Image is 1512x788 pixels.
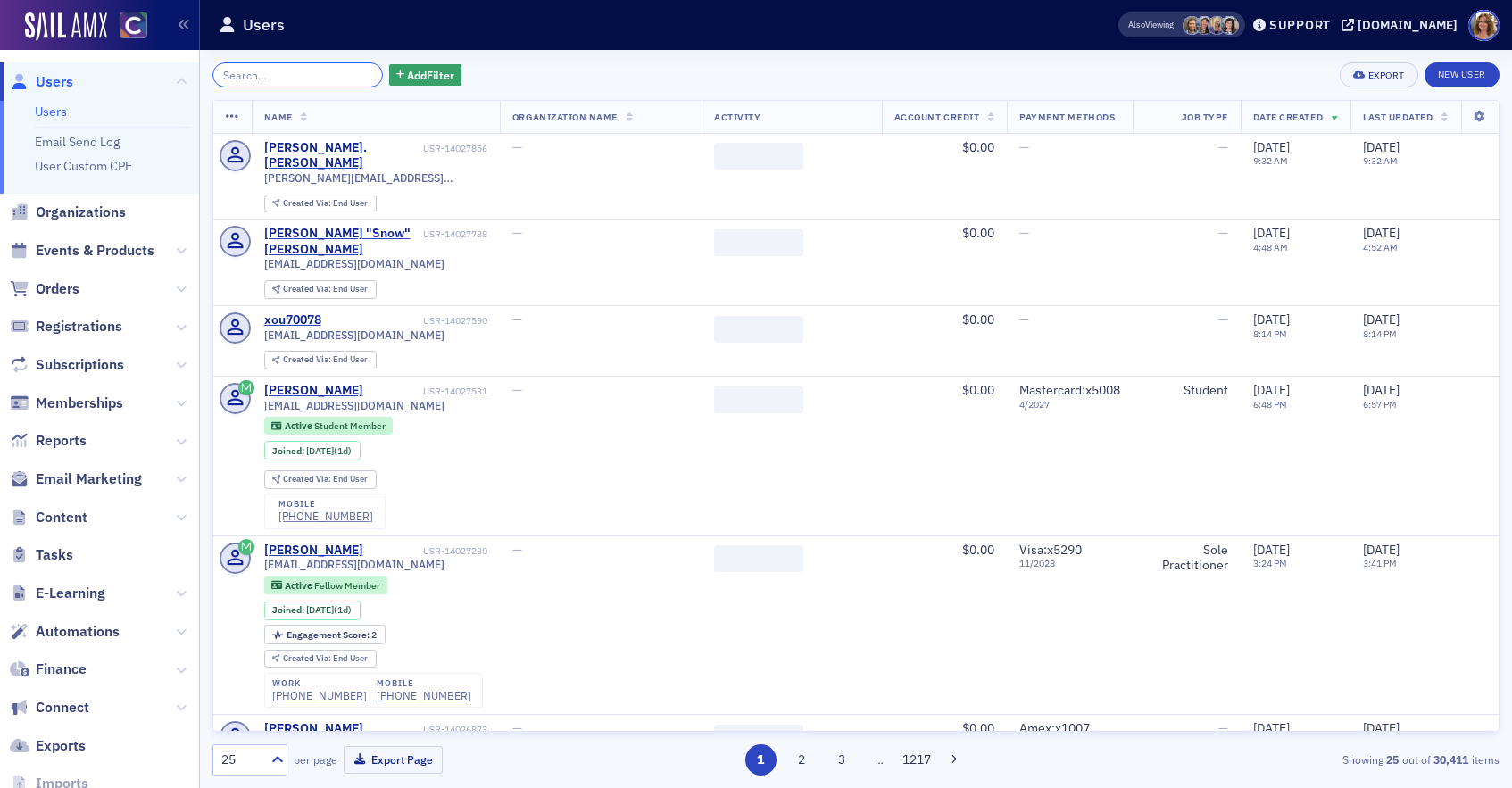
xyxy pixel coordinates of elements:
div: Created Via: End User [264,195,377,213]
a: [PERSON_NAME] [264,543,363,559]
div: USR-14027230 [366,545,487,557]
span: — [1218,139,1228,155]
a: Finance [10,659,87,679]
span: Reports [36,431,87,451]
div: [PHONE_NUMBER] [278,510,373,523]
span: Active [285,579,314,592]
a: [PHONE_NUMBER] [272,689,367,702]
span: Alicia Gelinas [1208,16,1226,35]
span: — [1218,225,1228,241]
div: USR-14027788 [423,228,487,240]
span: Joined : [272,604,306,616]
span: $0.00 [962,139,994,155]
div: Export [1368,71,1405,80]
span: Subscriptions [36,355,124,375]
span: Tasks [36,545,73,565]
span: ‌ [714,316,803,343]
span: [DATE] [1363,311,1400,328]
a: Email Marketing [10,469,142,489]
span: [DATE] [1363,542,1400,558]
span: — [512,311,522,328]
div: Support [1269,17,1331,33]
span: Active [285,419,314,432]
span: Orders [36,279,79,299]
span: — [1019,311,1029,328]
a: Active Fellow Member [271,579,379,591]
h1: Users [243,14,285,36]
span: Amex : x1007 [1019,720,1090,736]
button: 1 [745,744,777,776]
div: USR-14027590 [324,315,487,327]
span: [EMAIL_ADDRESS][DOMAIN_NAME] [264,558,444,571]
span: Events & Products [36,241,154,261]
a: [PERSON_NAME] [264,721,363,737]
span: ‌ [714,725,803,751]
a: Exports [10,736,86,756]
span: — [512,542,522,558]
div: 2 [287,630,377,640]
span: [EMAIL_ADDRESS][DOMAIN_NAME] [264,257,444,270]
div: (1d) [306,604,352,616]
span: Registrations [36,317,122,336]
div: Created Via: End User [264,351,377,369]
span: Last Updated [1363,111,1433,123]
time: 4:52 AM [1363,241,1398,253]
div: Created Via: End User [264,470,377,489]
span: Lindsay Moore [1183,16,1201,35]
button: AddFilter [389,64,462,87]
a: Active Student Member [271,420,385,432]
a: Memberships [10,394,123,413]
span: [DATE] [1363,382,1400,398]
span: — [512,225,522,241]
a: Events & Products [10,241,154,261]
time: 8:14 PM [1363,328,1397,340]
time: 3:24 PM [1253,557,1287,569]
span: Created Via : [283,652,333,664]
span: Add Filter [407,67,454,83]
a: Content [10,508,87,527]
span: [DATE] [1253,225,1290,241]
span: ‌ [714,229,803,256]
span: $0.00 [962,720,994,736]
span: [EMAIL_ADDRESS][DOMAIN_NAME] [264,328,444,342]
span: ‌ [714,386,803,413]
span: — [1019,225,1029,241]
span: Mastercard : x5008 [1019,382,1120,398]
div: Created Via: End User [264,280,377,299]
div: End User [283,355,368,365]
div: Joined: 2025-09-15 00:00:00 [264,441,361,460]
a: E-Learning [10,584,105,603]
div: [PHONE_NUMBER] [377,689,471,702]
span: $0.00 [962,382,994,398]
span: Created Via : [283,473,333,485]
span: ‌ [714,143,803,170]
span: [PERSON_NAME][EMAIL_ADDRESS][PERSON_NAME][DOMAIN_NAME] [264,171,487,185]
div: End User [283,654,368,664]
a: Users [10,72,73,92]
a: Reports [10,431,87,451]
span: — [1218,720,1228,736]
span: … [867,751,892,767]
span: $0.00 [962,542,994,558]
span: Stacy Svendsen [1220,16,1239,35]
span: [DATE] [1253,139,1290,155]
a: Connect [10,698,89,717]
span: Organization Name [512,111,618,123]
img: SailAMX [25,12,107,41]
span: Organizations [36,203,126,222]
span: — [512,139,522,155]
div: Active: Active: Fellow Member [264,576,388,594]
a: Automations [10,622,120,642]
time: 3:41 PM [1363,557,1397,569]
span: Account Credit [894,111,979,123]
a: [PERSON_NAME] "Snow" [PERSON_NAME] [264,226,420,257]
button: [DOMAIN_NAME] [1342,19,1464,31]
button: 3 [827,744,858,776]
span: [DATE] [306,603,334,616]
span: [DATE] [1363,225,1400,241]
span: [DATE] [1253,382,1290,398]
a: New User [1425,62,1500,87]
